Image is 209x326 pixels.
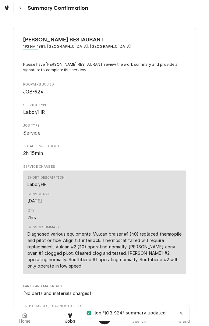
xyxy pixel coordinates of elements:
div: Short Description [27,175,65,180]
div: Job Type [23,123,186,136]
span: Labor/HR [23,109,45,115]
div: Line Item [23,170,186,274]
span: Roopairs Job ID [23,88,186,96]
div: Total Time Logged [23,144,186,157]
div: Quantity [27,214,36,221]
span: Parts and Materials [23,284,186,289]
div: Service Charges [23,164,186,276]
div: Short Description [27,181,47,188]
span: Summary Confirmation [26,4,88,12]
div: Parts and Materials [23,284,186,296]
button: Navigate back [15,2,26,13]
span: Home [19,319,31,324]
span: Service Charges [23,164,186,169]
span: Job Type [23,123,186,128]
a: Home [2,310,47,325]
span: Address [23,44,186,49]
div: Trip Charges, Diagnostic Fees, etc. [23,304,186,316]
span: Trip Charges, Diagnostic Fees, etc. [23,304,186,309]
div: Quantity [27,208,36,220]
div: Service Type [23,103,186,116]
span: Name [23,36,186,44]
p: Please have [PERSON_NAME] RESTAURANT review the work summary and provide a signature to complete ... [23,62,186,73]
span: Search [132,319,146,324]
span: Total Time Logged [23,150,186,157]
div: Qty. [27,208,36,213]
span: JOB-924 [23,89,44,95]
div: Roopairs Job ID [23,82,186,95]
span: Total Time Logged [23,144,186,149]
span: Service Type [23,109,186,116]
span: Job Type [23,129,186,137]
div: Parts and Materials List [23,290,186,296]
a: Go to Jobs [1,2,12,13]
div: Short Description [27,175,65,188]
span: Jobs [65,319,75,324]
span: Menu [179,319,190,324]
div: Service Date [27,198,42,204]
div: Client Information [23,36,186,54]
span: Roopairs Job ID [23,82,186,87]
div: Service Date [27,192,51,204]
span: Service [23,130,41,136]
span: 2h 15min [23,150,43,156]
div: Service Date [27,192,51,197]
a: Jobs [48,310,93,325]
div: Diagnosed various equipments. Vulcan braiser #1 (40) replaced thermopile and pilot orifice. Align... [27,231,182,269]
div: Job "JOB-924" summary updated [94,310,166,316]
span: Service Type [23,103,186,108]
div: Service Charges List [23,170,186,277]
div: Service Summary [27,225,60,230]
